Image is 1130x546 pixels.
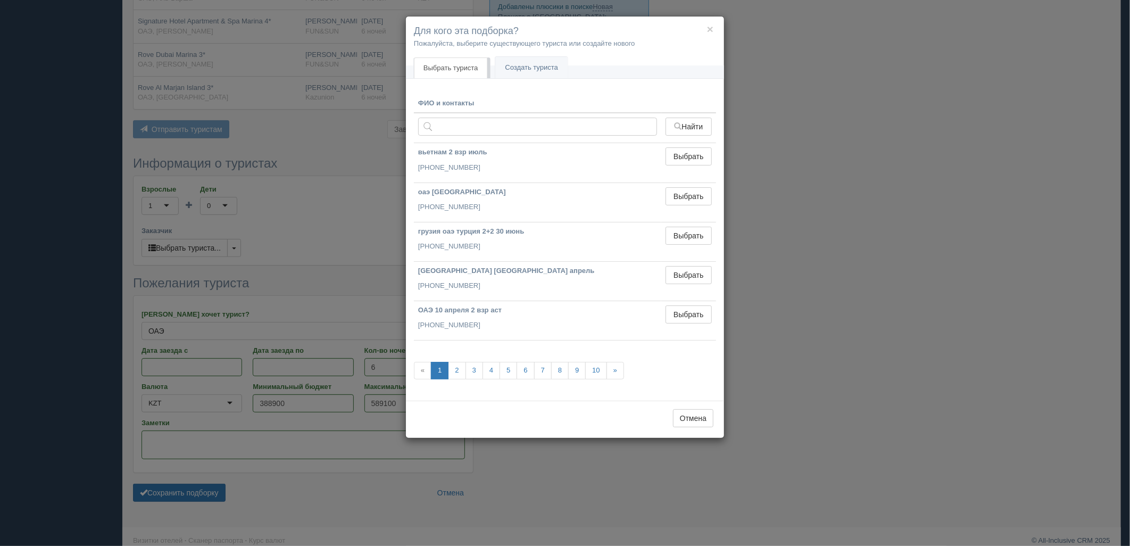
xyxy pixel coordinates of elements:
a: 8 [551,362,569,379]
button: Выбрать [666,227,712,245]
input: Поиск по ФИО, паспорту или контактам [418,118,657,136]
b: вьетнам 2 взр июль [418,148,487,156]
p: [PHONE_NUMBER] [418,163,657,173]
p: [PHONE_NUMBER] [418,202,657,212]
button: Выбрать [666,147,712,166]
button: Выбрать [666,305,712,324]
button: Найти [666,118,712,136]
button: Выбрать [666,187,712,205]
a: 5 [500,362,517,379]
b: грузия оаэ турция 2+2 30 июнь [418,227,524,235]
b: оаэ [GEOGRAPHIC_DATA] [418,188,506,196]
b: ОАЭ 10 апреля 2 взр аст [418,306,502,314]
button: Отмена [673,409,713,427]
p: [PHONE_NUMBER] [418,320,657,330]
th: ФИО и контакты [414,94,661,113]
a: Выбрать туриста [414,57,487,79]
button: × [707,23,713,35]
p: Пожалуйста, выберите существующего туриста или создайте нового [414,38,716,48]
a: 3 [466,362,483,379]
a: 1 [431,362,448,379]
a: 9 [568,362,586,379]
span: « [414,362,431,379]
p: [PHONE_NUMBER] [418,242,657,252]
p: [PHONE_NUMBER] [418,281,657,291]
a: Создать туриста [495,57,568,79]
h4: Для кого эта подборка? [414,24,716,38]
a: 10 [585,362,606,379]
a: 4 [483,362,500,379]
b: [GEOGRAPHIC_DATA] [GEOGRAPHIC_DATA] апрель [418,267,595,275]
a: 7 [534,362,552,379]
a: 6 [517,362,534,379]
a: 2 [448,362,466,379]
a: » [606,362,624,379]
button: Выбрать [666,266,712,284]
